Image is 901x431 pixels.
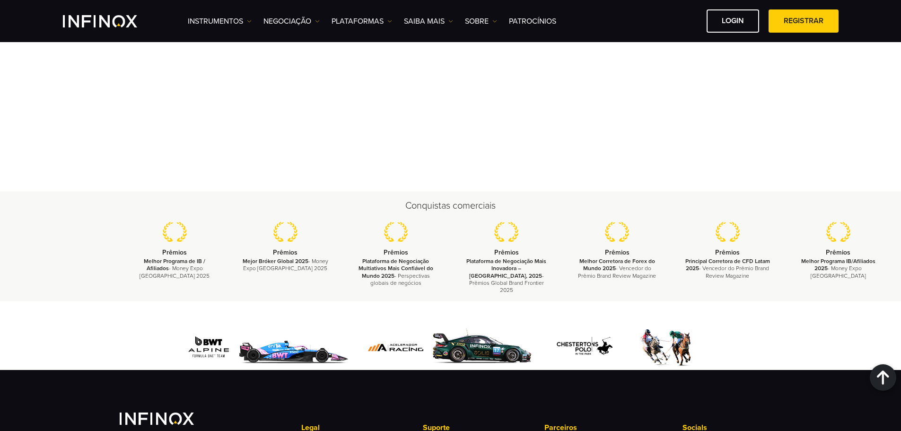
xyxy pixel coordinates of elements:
[188,16,252,27] a: Instrumentos
[120,199,782,212] h2: Conquistas comerciais
[404,16,453,27] a: Saiba mais
[384,248,408,256] strong: Prêmios
[162,248,187,256] strong: Prêmios
[801,258,875,272] strong: Melhor Programa IB/Afiliados 2025
[273,248,297,256] strong: Prêmios
[463,258,550,294] p: - Prêmios Global Brand Frontier 2025
[242,258,329,272] p: - Money Expo [GEOGRAPHIC_DATA] 2025
[605,248,630,256] strong: Prêmios
[574,258,661,280] p: - Vencedor do Prêmio Brand Review Magazine
[769,9,839,33] a: Registrar
[243,258,308,264] strong: Mejor Bróker Global 2025
[707,9,759,33] a: Login
[332,16,392,27] a: PLATAFORMAS
[63,15,159,27] a: INFINOX Logo
[466,258,546,279] strong: Plataforma de Negociação Mais Inovadora – [GEOGRAPHIC_DATA], 2025
[465,16,497,27] a: SOBRE
[359,258,433,279] strong: Plataforma de Negociação Multiativos Mais Confiável do Mundo 2025
[579,258,655,272] strong: Melhor Corretora de Forex do Mundo 2025
[494,248,519,256] strong: Prêmios
[715,248,740,256] strong: Prêmios
[826,248,850,256] strong: Prêmios
[131,258,219,280] p: - Money Expo [GEOGRAPHIC_DATA] 2025
[795,258,882,280] p: - Money Expo [GEOGRAPHIC_DATA]
[685,258,770,272] strong: Principal Corretora de CFD Latam 2025
[263,16,320,27] a: NEGOCIAÇÃO
[144,258,205,272] strong: Melhor Programa de IB / Afiliados
[352,258,439,287] p: - Perspectivas globais de negócios
[684,258,771,280] p: - Vencedor do Prêmio Brand Review Magazine
[509,16,556,27] a: Patrocínios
